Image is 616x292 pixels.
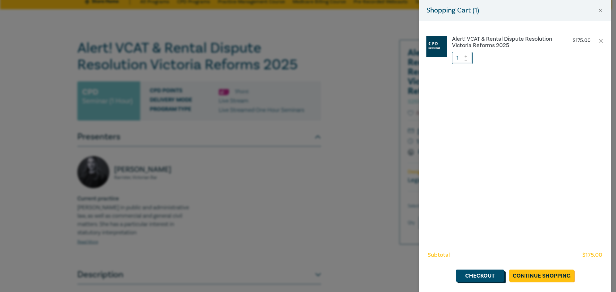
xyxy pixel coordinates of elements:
input: 1 [452,52,473,64]
img: CPD%20Seminar.jpg [426,36,447,57]
h5: Shopping Cart ( 1 ) [426,5,479,16]
span: $ 175.00 [582,251,602,259]
button: Close [598,8,603,13]
a: Alert! VCAT & Rental Dispute Resolution Victoria Reforms 2025 [452,36,559,49]
a: Checkout [456,270,504,282]
a: Continue Shopping [509,270,574,282]
p: $ 175.00 [573,38,591,44]
span: Subtotal [428,251,450,259]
